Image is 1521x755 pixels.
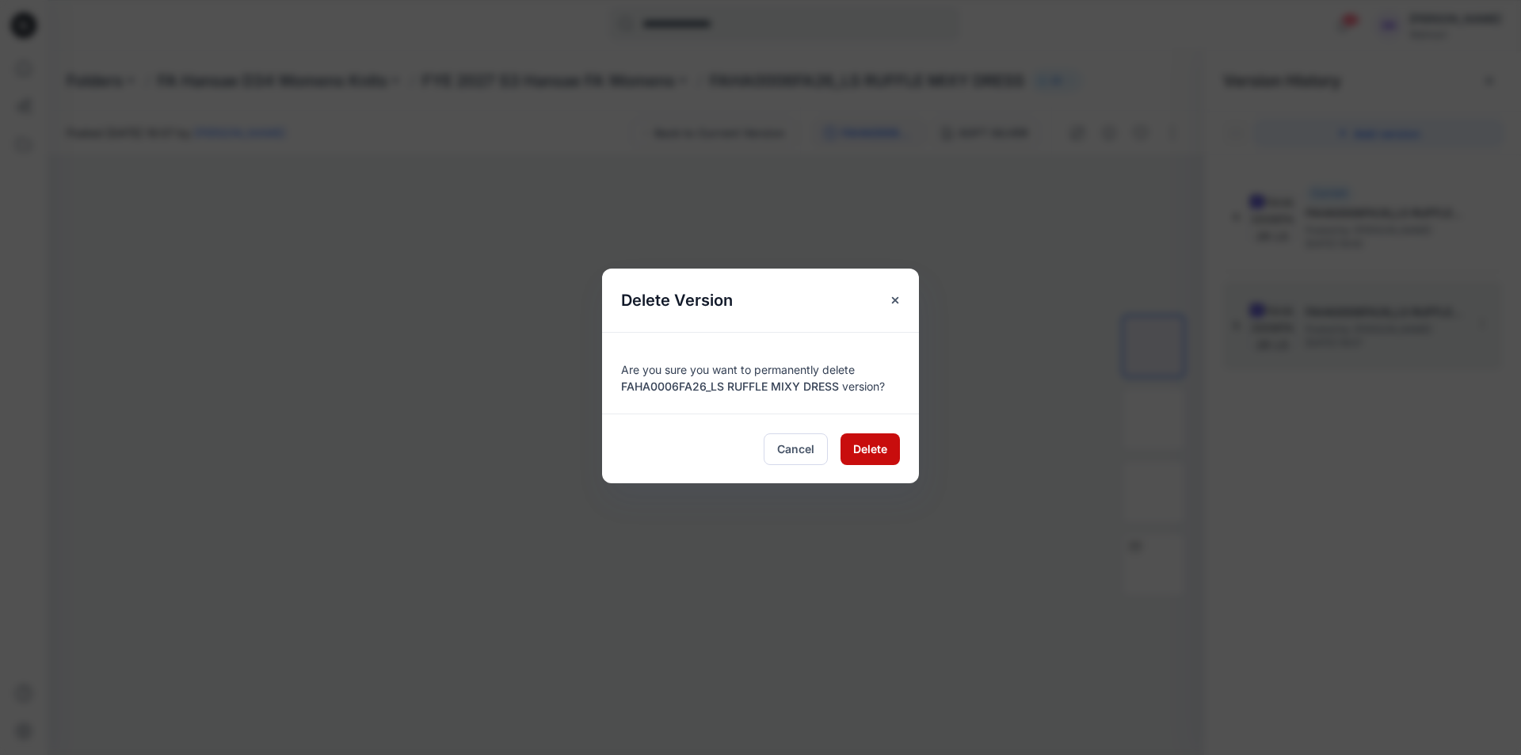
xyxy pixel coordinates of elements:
span: Delete [853,440,887,457]
h5: Delete Version [602,269,752,332]
div: Are you sure you want to permanently delete version? [621,352,900,395]
span: FAHA0006FA26_LS RUFFLE MIXY DRESS [621,379,839,393]
button: Close [881,286,909,315]
button: Cancel [764,433,828,465]
button: Delete [841,433,900,465]
span: Cancel [777,440,814,457]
